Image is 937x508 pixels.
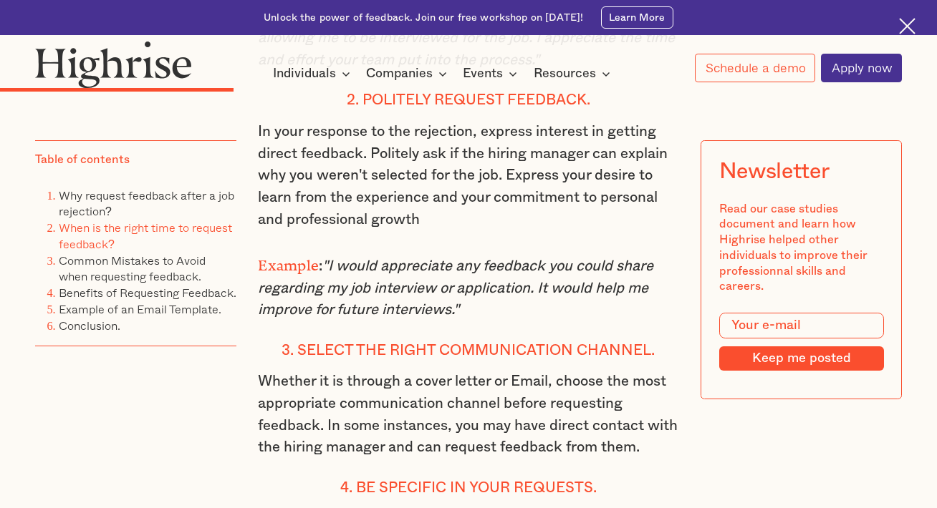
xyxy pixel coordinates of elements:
img: Cross icon [899,18,916,34]
h4: 4. Be specific in your requests. [258,479,679,497]
a: Conclusion. [59,316,120,334]
div: Resources [534,65,596,82]
input: Your e-mail [719,313,883,339]
a: Apply now [821,54,902,82]
a: Example of an Email Template. [59,300,221,318]
div: Events [463,65,522,82]
div: Table of contents [35,153,130,169]
div: Individuals [273,65,336,82]
a: When is the right time to request feedback? [59,218,232,253]
a: Benefits of Requesting Feedback. [59,283,236,301]
input: Keep me posted [719,346,883,371]
a: Common Mistakes to Avoid when requesting feedback. [59,251,206,285]
img: Highrise logo [35,41,192,88]
div: Companies [366,65,451,82]
h4: 3. Select the right communication channel. [258,342,679,360]
p: In your response to the rejection, express interest in getting direct feedback. Politely ask if t... [258,121,679,230]
a: Why request feedback after a job rejection? [59,186,234,220]
a: Learn More [601,6,673,29]
div: Read our case studies document and learn how Highrise helped other individuals to improve their p... [719,202,883,295]
p: : [258,251,679,321]
h4: 2. Politely request feedback. [258,92,679,109]
div: Events [463,65,503,82]
div: Newsletter [719,159,829,185]
div: Resources [534,65,615,82]
div: Companies [366,65,433,82]
form: Modal Form [719,313,883,371]
strong: Example [258,257,319,266]
p: Whether it is through a cover letter or Email, choose the most appropriate communication channel ... [258,371,679,459]
em: "I would appreciate any feedback you could share regarding my job interview or application. It wo... [258,259,653,317]
div: Individuals [273,65,355,82]
a: Schedule a demo [695,54,815,82]
div: Unlock the power of feedback. Join our free workshop on [DATE]! [264,11,583,24]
